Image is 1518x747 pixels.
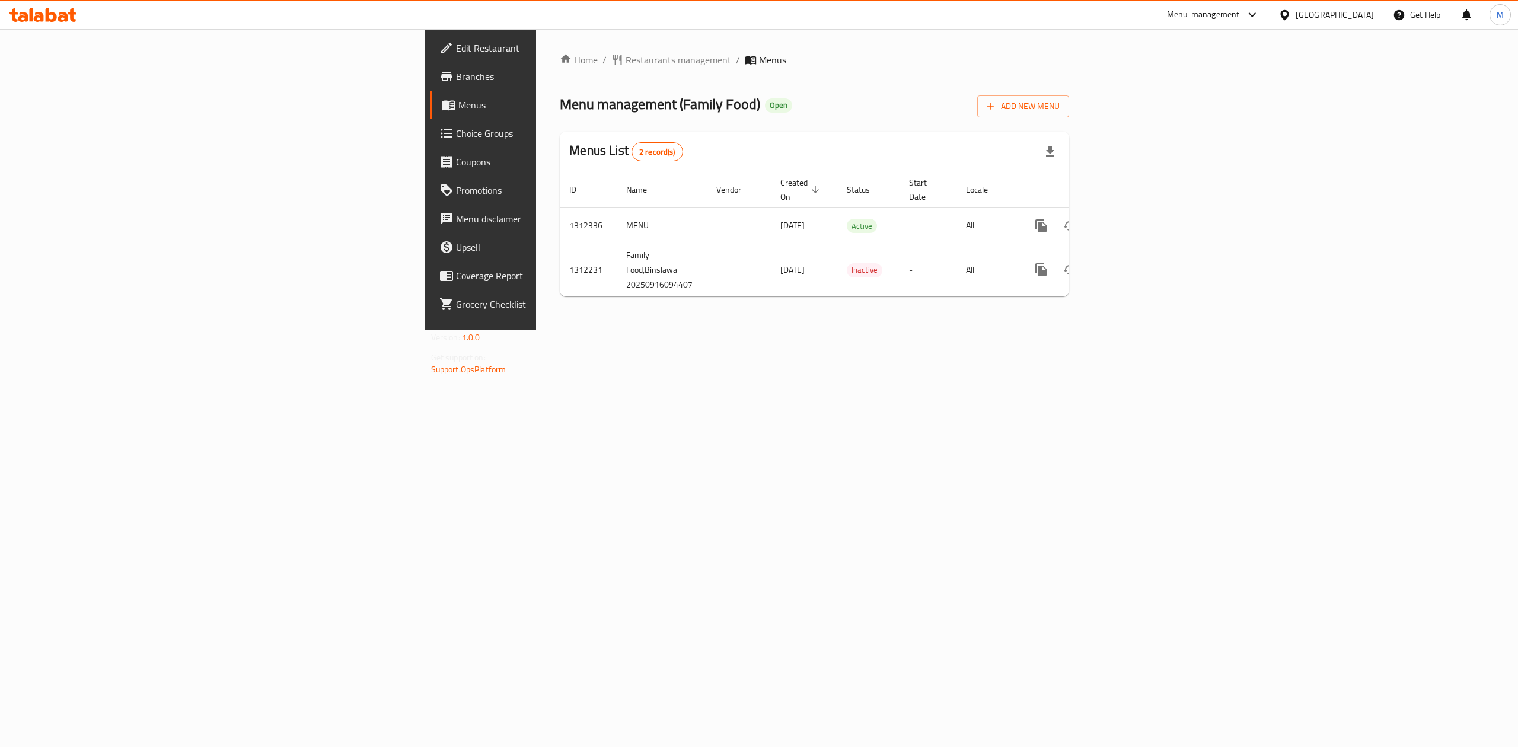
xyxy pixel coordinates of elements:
[430,62,679,91] a: Branches
[847,219,877,233] span: Active
[456,269,669,283] span: Coverage Report
[632,142,683,161] div: Total records count
[569,142,683,161] h2: Menus List
[909,175,942,204] span: Start Date
[456,297,669,311] span: Grocery Checklist
[1036,138,1064,166] div: Export file
[966,183,1003,197] span: Locale
[430,176,679,205] a: Promotions
[456,126,669,141] span: Choice Groups
[780,175,823,204] span: Created On
[736,53,740,67] li: /
[430,261,679,290] a: Coverage Report
[847,183,885,197] span: Status
[780,262,805,277] span: [DATE]
[430,119,679,148] a: Choice Groups
[1167,8,1240,22] div: Menu-management
[456,155,669,169] span: Coupons
[900,207,956,244] td: -
[956,244,1018,296] td: All
[430,91,679,119] a: Menus
[431,362,506,377] a: Support.OpsPlatform
[430,205,679,233] a: Menu disclaimer
[632,146,683,158] span: 2 record(s)
[987,99,1060,114] span: Add New Menu
[560,172,1150,296] table: enhanced table
[626,53,731,67] span: Restaurants management
[847,263,882,277] div: Inactive
[456,41,669,55] span: Edit Restaurant
[780,218,805,233] span: [DATE]
[430,148,679,176] a: Coupons
[1055,212,1084,240] button: Change Status
[431,350,486,365] span: Get support on:
[430,34,679,62] a: Edit Restaurant
[456,69,669,84] span: Branches
[569,183,592,197] span: ID
[430,233,679,261] a: Upsell
[458,98,669,112] span: Menus
[847,263,882,277] span: Inactive
[456,183,669,197] span: Promotions
[1055,256,1084,284] button: Change Status
[1027,256,1055,284] button: more
[1018,172,1150,208] th: Actions
[560,53,1069,67] nav: breadcrumb
[759,53,786,67] span: Menus
[716,183,757,197] span: Vendor
[956,207,1018,244] td: All
[456,240,669,254] span: Upsell
[1497,8,1504,21] span: M
[765,98,792,113] div: Open
[462,330,480,345] span: 1.0.0
[431,330,460,345] span: Version:
[626,183,662,197] span: Name
[1027,212,1055,240] button: more
[900,244,956,296] td: -
[430,290,679,318] a: Grocery Checklist
[456,212,669,226] span: Menu disclaimer
[1296,8,1374,21] div: [GEOGRAPHIC_DATA]
[977,95,1069,117] button: Add New Menu
[765,100,792,110] span: Open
